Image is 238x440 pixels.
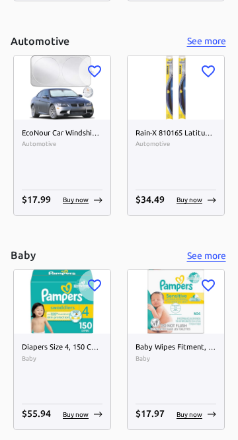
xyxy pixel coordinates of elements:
h5: Automotive [11,34,69,48]
span: Baby [22,353,102,364]
p: Buy now [63,195,89,205]
span: $ 17.99 [22,194,51,205]
span: Baby [136,353,216,364]
img: Diapers Size 4, 150 Count - Pampers Swaddlers Disposable Baby Diapers (Packaging &amp; Prints May... [14,270,110,334]
h5: Baby [11,248,36,262]
span: $ 55.94 [22,408,51,419]
img: Rain-X 810165 Latitude 2-In-1 Water Repellent Wiper Blades, 22 Inch Windshield Wipers (Pack Of 2)... [128,55,224,120]
span: Automotive [136,139,216,149]
img: EcoNour Car Windshield Sun Shade, Reflector Sunshade Offers Ultimate Protection for Car Interior,... [14,55,110,120]
h6: Baby Wipes Fitment, 504 count - Pampers Sensitive Water Based Hypoallergenic and Unscented Baby W... [136,342,216,353]
p: Buy now [177,410,202,420]
button: See more [185,248,227,264]
span: $ 34.49 [136,194,165,205]
p: Buy now [63,410,89,420]
h6: Diapers Size 4, 150 Count - Pampers Swaddlers Disposable Baby Diapers (Packaging &amp; Prints May... [22,342,102,353]
span: Automotive [22,139,102,149]
h6: Rain-X 810165 Latitude 2-In-1 Water Repellent Wiper Blades, 22 Inch Windshield Wipers (Pack Of 2)... [136,128,216,139]
h6: EcoNour Car Windshield Sun Shade, Reflector Sunshade Offers Ultimate Protection for Car Interior,... [22,128,102,139]
span: $ 17.97 [136,408,165,419]
img: Baby Wipes Fitment, 504 count - Pampers Sensitive Water Based Hypoallergenic and Unscented Baby W... [128,270,224,334]
button: See more [185,33,227,50]
p: Buy now [177,195,202,205]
